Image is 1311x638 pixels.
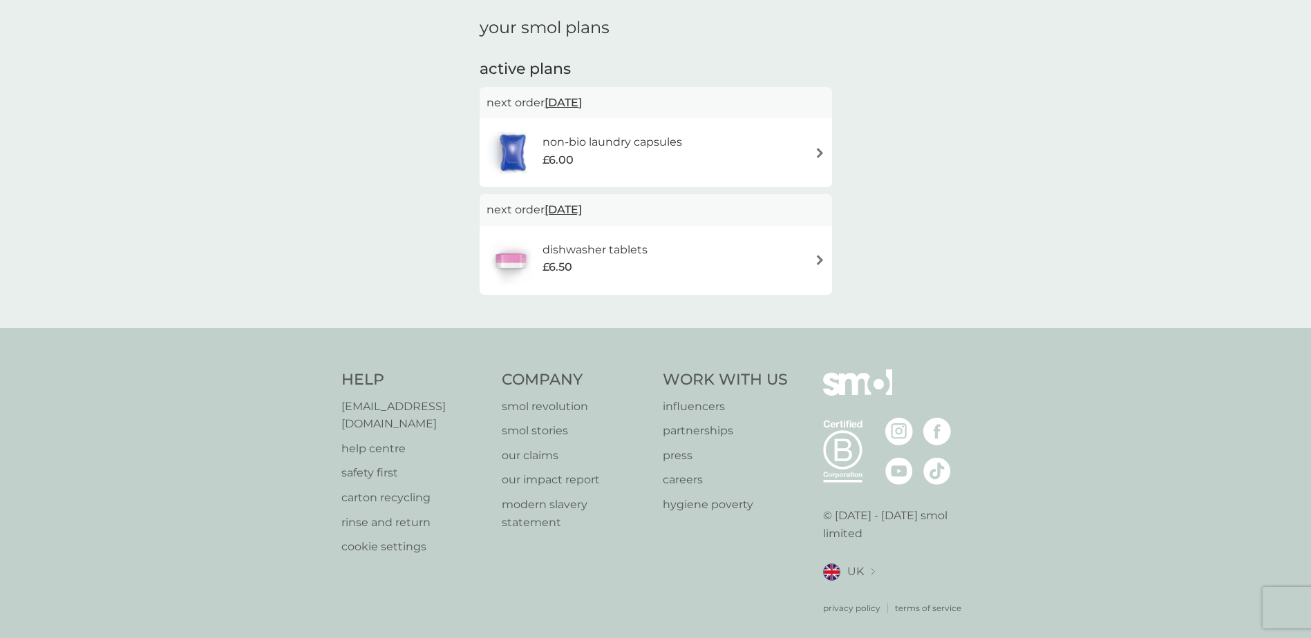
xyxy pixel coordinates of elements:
h2: active plans [480,59,832,80]
img: visit the smol Facebook page [923,418,951,445]
a: partnerships [663,422,788,440]
span: UK [847,563,864,581]
span: [DATE] [545,89,582,116]
p: © [DATE] - [DATE] smol limited [823,507,970,542]
a: cookie settings [341,538,489,556]
img: dishwasher tablets [487,236,535,284]
img: arrow right [815,148,825,158]
img: arrow right [815,255,825,265]
a: careers [663,471,788,489]
a: rinse and return [341,514,489,532]
h4: Help [341,369,489,391]
a: smol revolution [502,398,649,416]
img: UK flag [823,563,840,581]
img: visit the smol Tiktok page [923,457,951,485]
img: select a new location [871,568,875,576]
a: modern slavery statement [502,496,649,531]
h4: Work With Us [663,369,788,391]
a: our claims [502,447,649,465]
a: [EMAIL_ADDRESS][DOMAIN_NAME] [341,398,489,433]
img: non-bio laundry capsules [487,128,539,177]
span: [DATE] [545,196,582,223]
p: next order [487,201,825,219]
a: influencers [663,398,788,416]
a: carton recycling [341,489,489,507]
a: help centre [341,440,489,458]
a: smol stories [502,422,649,440]
a: terms of service [895,601,961,615]
p: next order [487,94,825,112]
h1: your smol plans [480,18,832,38]
a: hygiene poverty [663,496,788,514]
a: safety first [341,464,489,482]
h6: dishwasher tablets [543,241,648,259]
a: press [663,447,788,465]
img: visit the smol Youtube page [885,457,913,485]
span: £6.00 [543,151,574,169]
img: smol [823,369,892,416]
a: our impact report [502,471,649,489]
h6: non-bio laundry capsules [543,133,682,151]
h4: Company [502,369,649,391]
span: £6.50 [543,258,572,276]
a: privacy policy [823,601,880,615]
img: visit the smol Instagram page [885,418,913,445]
